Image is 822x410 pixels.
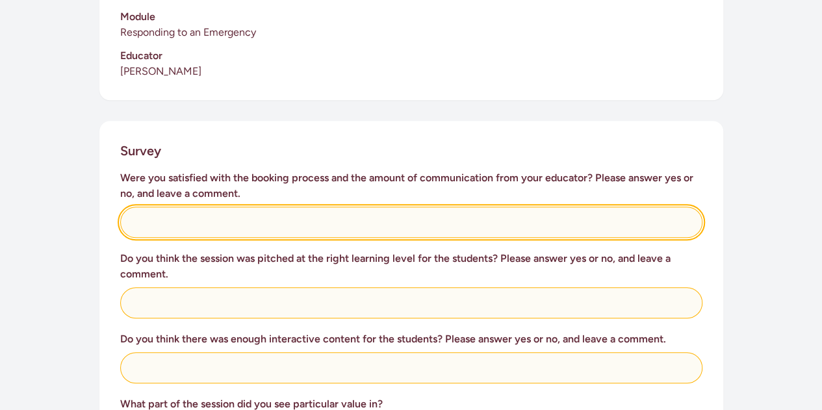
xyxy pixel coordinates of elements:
p: Responding to an Emergency [120,25,702,40]
p: [PERSON_NAME] [120,64,702,79]
h3: Do you think there was enough interactive content for the students? Please answer yes or no, and ... [120,331,702,347]
h3: Module [120,9,702,25]
h2: Survey [120,142,161,160]
h3: Do you think the session was pitched at the right learning level for the students? Please answer ... [120,251,702,282]
h3: Educator [120,48,702,64]
h3: Were you satisfied with the booking process and the amount of communication from your educator? P... [120,170,702,201]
